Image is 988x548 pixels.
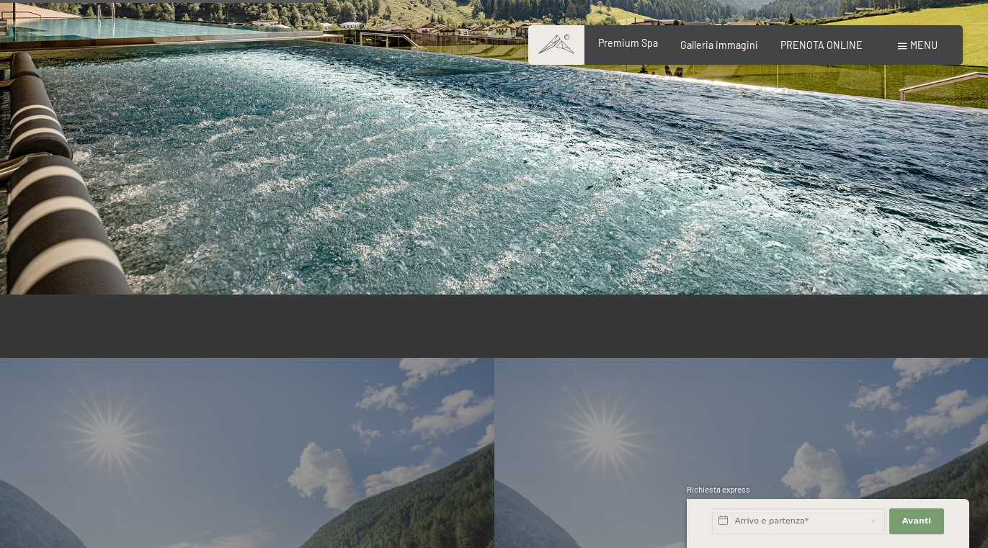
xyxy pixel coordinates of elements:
[598,37,658,49] a: Premium Spa
[780,39,863,51] a: PRENOTA ONLINE
[889,508,944,534] button: Avanti
[680,39,758,51] a: Galleria immagini
[687,485,750,494] span: Richiesta express
[902,516,931,527] span: Avanti
[910,39,938,51] span: Menu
